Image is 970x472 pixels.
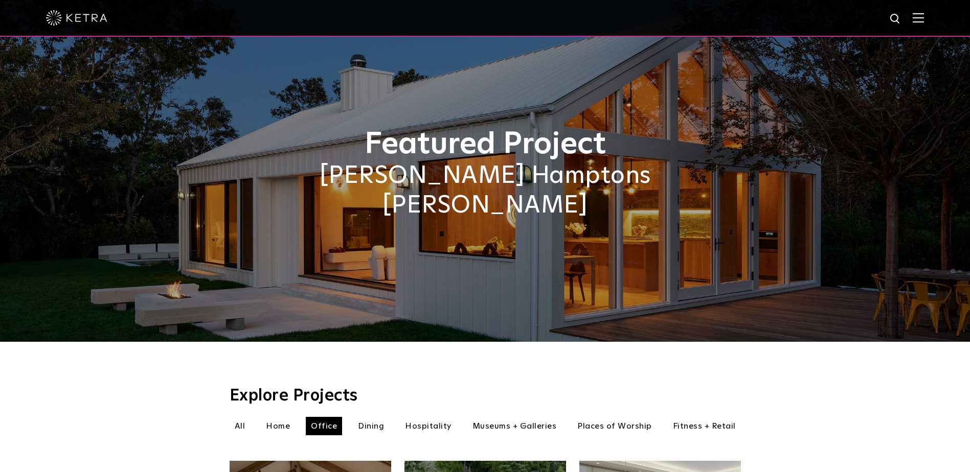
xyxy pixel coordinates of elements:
[306,417,342,435] li: Office
[353,417,389,435] li: Dining
[46,10,107,26] img: ketra-logo-2019-white
[230,417,251,435] li: All
[889,13,902,26] img: search icon
[230,128,741,161] h1: Featured Project
[668,417,741,435] li: Fitness + Retail
[230,161,741,220] h2: [PERSON_NAME] Hamptons [PERSON_NAME]
[400,417,457,435] li: Hospitality
[261,417,295,435] li: Home
[467,417,562,435] li: Museums + Galleries
[230,388,741,404] h3: Explore Projects
[913,13,924,22] img: Hamburger%20Nav.svg
[572,417,657,435] li: Places of Worship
